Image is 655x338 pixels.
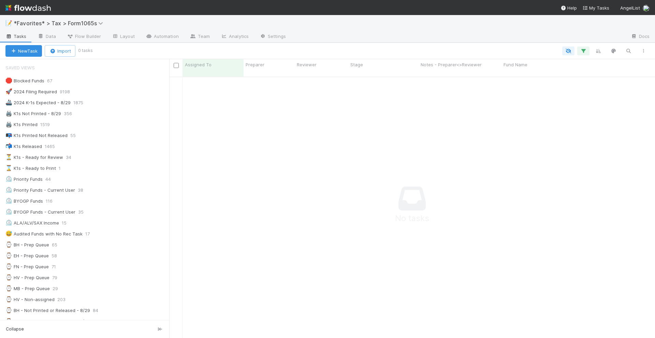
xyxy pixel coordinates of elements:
[5,230,83,238] div: Audited Funds with No Rec Task
[215,31,254,42] a: Analytics
[5,306,90,315] div: BH - Not Printed or Released - 8/29
[32,31,61,42] a: Data
[5,318,12,324] span: ⌚
[5,241,49,249] div: BH - Prep Queue
[5,20,12,26] span: 📝
[66,153,78,162] span: 34
[5,219,59,227] div: ALA/ALV/SAX Income
[5,296,12,302] span: ⌚
[52,273,64,282] span: 79
[254,31,291,42] a: Settings
[78,208,90,216] span: 35
[5,132,12,138] span: 📭
[45,142,62,151] span: 1465
[184,31,215,42] a: Team
[61,31,106,42] a: Flow Builder
[5,307,12,313] span: ⌚
[5,197,43,205] div: BYOGP Funds
[643,5,650,12] img: avatar_711f55b7-5a46-40da-996f-bc93b6b86381.png
[5,120,38,129] div: K1s Printed
[5,143,12,149] span: 📬
[5,262,49,271] div: FN - Prep Queue
[60,87,77,96] span: 9198
[5,242,12,247] span: ⌚
[52,252,64,260] span: 58
[59,164,68,173] span: 1
[64,109,79,118] span: 356
[52,241,64,249] span: 65
[5,253,12,258] span: ⌚
[185,61,212,68] span: Assigned To
[6,326,24,332] span: Collapse
[5,77,44,85] div: Blocked Funds
[350,61,363,68] span: Stage
[5,61,35,75] span: Saved Views
[70,131,83,140] span: 55
[5,78,12,83] span: 🛑
[5,208,75,216] div: BYOGP Funds - Current User
[78,48,93,54] small: 0 tasks
[246,61,264,68] span: Preparer
[5,153,63,162] div: K1s - Ready for Review
[46,197,59,205] span: 116
[5,263,12,269] span: ⌚
[5,131,68,140] div: K1s Printed Not Released
[73,98,90,107] span: 1875
[5,110,12,116] span: 🖨️
[52,262,63,271] span: 71
[5,89,12,94] span: 🚀
[5,284,50,293] div: MB - Prep Queue
[5,142,42,151] div: K1s Released
[78,186,90,194] span: 38
[5,109,61,118] div: K1s Not Printed - 8/29
[174,63,179,68] input: Toggle All Rows Selected
[40,120,57,129] span: 1519
[5,209,12,215] span: ⏲️
[5,187,12,193] span: ⏲️
[45,175,58,184] span: 44
[92,317,105,326] span: 83
[47,77,59,85] span: 67
[504,61,527,68] span: Fund Name
[5,285,12,291] span: ⌚
[5,121,12,127] span: 🖨️
[57,295,72,304] span: 203
[582,4,609,11] a: My Tasks
[53,284,65,293] span: 29
[5,252,49,260] div: EH - Prep Queue
[620,5,640,11] span: AngelList
[5,231,12,236] span: 😅
[85,230,97,238] span: 17
[625,31,655,42] a: Docs
[582,5,609,11] span: My Tasks
[5,220,12,226] span: ⏲️
[5,87,57,96] div: 2024 Filing Required
[5,154,12,160] span: ⏳
[14,20,106,27] span: *Favorites* > Tax > Form1065s
[5,198,12,204] span: ⏲️
[62,219,73,227] span: 15
[297,61,317,68] span: Reviewer
[106,31,140,42] a: Layout
[5,164,56,173] div: K1s - Ready to Print
[561,4,577,11] div: Help
[93,306,105,315] span: 84
[5,98,71,107] div: 2024 K-1s Expected - 8/29
[5,176,12,182] span: ⏲️
[5,33,27,40] span: Tasks
[5,2,51,14] img: logo-inverted-e16ddd16eac7371096b0.svg
[5,175,43,184] div: Priority Funds
[5,273,49,282] div: HV - Prep Queue
[5,165,12,171] span: ⌛
[5,99,12,105] span: 🚢
[45,45,75,57] button: Import
[5,274,12,280] span: ⌚
[5,45,42,57] button: NewTask
[421,61,482,68] span: Notes - Preparer<>Reviewer
[5,186,75,194] div: Priority Funds - Current User
[5,295,55,304] div: HV - Non-assigned
[5,317,90,326] div: EH - Not Printed or Released - 8/29
[140,31,184,42] a: Automation
[67,33,101,40] span: Flow Builder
